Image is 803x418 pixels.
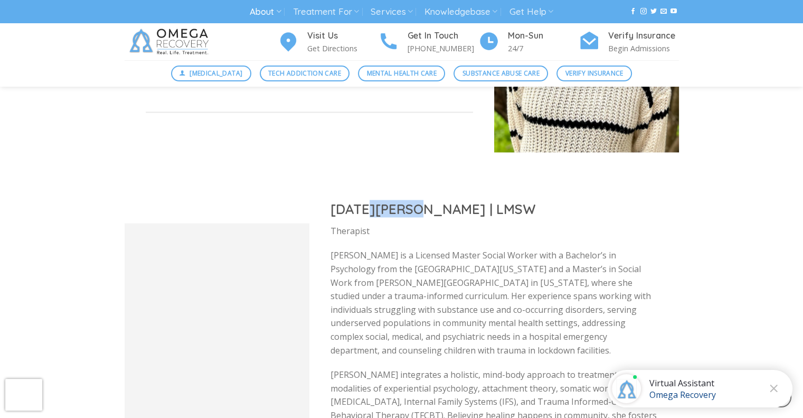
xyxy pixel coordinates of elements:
span: Substance Abuse Care [462,68,540,78]
a: Treatment For [293,2,359,22]
img: Omega Recovery [125,23,217,60]
a: Get Help [509,2,553,22]
p: Therapist [330,224,658,238]
span: Tech Addiction Care [268,68,341,78]
h4: Verify Insurance [608,29,679,43]
h2: [DATE][PERSON_NAME] | LMSW [330,200,658,217]
span: [MEDICAL_DATA] [190,68,242,78]
a: Services [371,2,412,22]
a: Verify Insurance [556,66,632,81]
a: Get In Touch [PHONE_NUMBER] [378,29,478,55]
a: Follow on YouTube [670,8,677,15]
a: Verify Insurance Begin Admissions [579,29,679,55]
p: Begin Admissions [608,42,679,54]
p: 24/7 [508,42,579,54]
a: Tech Addiction Care [260,66,350,81]
a: Visit Us Get Directions [278,29,378,55]
span: Mental Health Care [367,68,437,78]
a: About [250,2,281,22]
a: Substance Abuse Care [454,66,548,81]
span: Verify Insurance [565,68,623,78]
a: Follow on Twitter [650,8,657,15]
a: Knowledgebase [424,2,497,22]
p: Get Directions [307,42,378,54]
a: [MEDICAL_DATA] [171,66,251,81]
h4: Get In Touch [408,29,478,43]
a: Send us an email [660,8,667,15]
a: Mental Health Care [358,66,445,81]
a: Follow on Instagram [640,8,646,15]
p: [PHONE_NUMBER] [408,42,478,54]
a: Follow on Facebook [630,8,636,15]
h4: Mon-Sun [508,29,579,43]
p: [PERSON_NAME] is a Licensed Master Social Worker with a Bachelor’s in Psychology from the [GEOGRA... [330,248,658,357]
h4: Visit Us [307,29,378,43]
